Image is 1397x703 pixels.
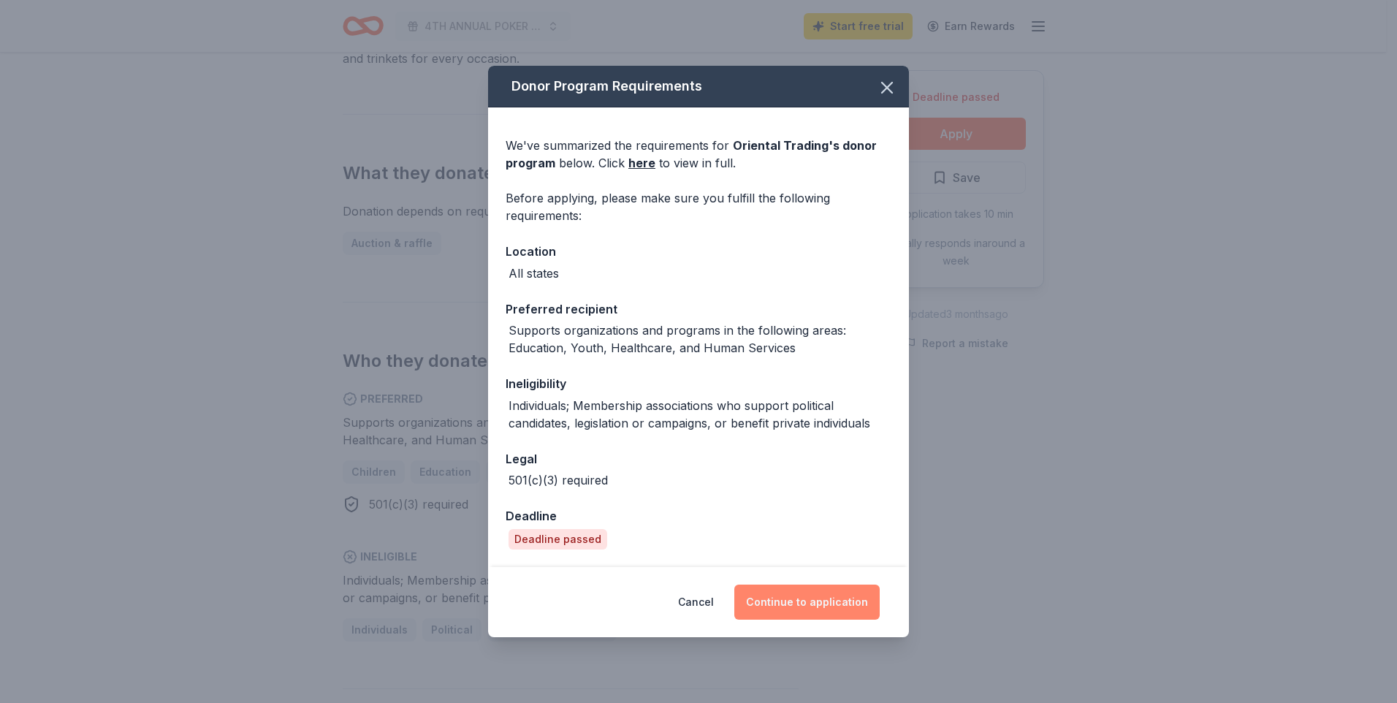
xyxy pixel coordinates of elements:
[506,300,891,319] div: Preferred recipient
[506,189,891,224] div: Before applying, please make sure you fulfill the following requirements:
[488,66,909,107] div: Donor Program Requirements
[509,322,891,357] div: Supports organizations and programs in the following areas: Education, Youth, Healthcare, and Hum...
[509,529,607,550] div: Deadline passed
[628,154,655,172] a: here
[509,265,559,282] div: All states
[506,137,891,172] div: We've summarized the requirements for below. Click to view in full.
[734,585,880,620] button: Continue to application
[506,506,891,525] div: Deadline
[509,471,608,489] div: 501(c)(3) required
[506,242,891,261] div: Location
[506,449,891,468] div: Legal
[509,397,891,432] div: Individuals; Membership associations who support political candidates, legislation or campaigns, ...
[506,374,891,393] div: Ineligibility
[678,585,714,620] button: Cancel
